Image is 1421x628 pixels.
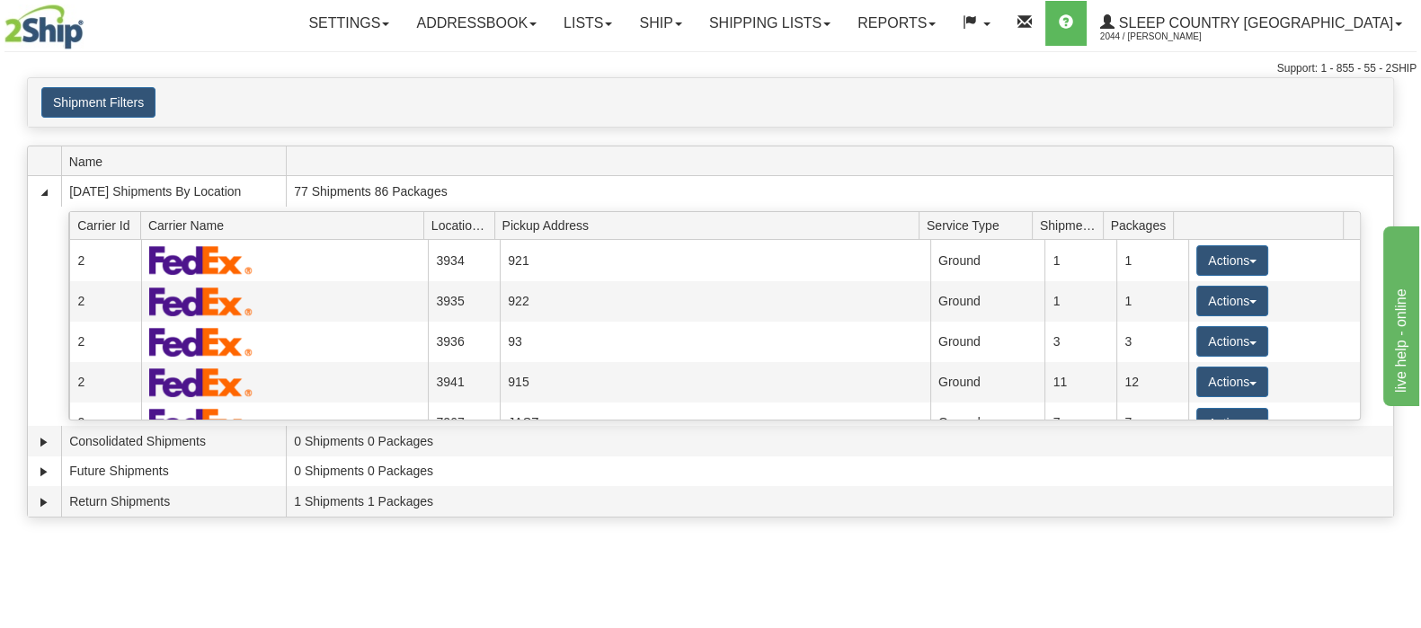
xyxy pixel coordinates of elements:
img: FedEx Express® [149,408,253,438]
a: Ship [626,1,695,46]
span: Pickup Address [502,211,919,239]
img: FedEx Express® [149,327,253,357]
span: Carrier Name [148,211,423,239]
td: 3935 [428,281,500,322]
td: 1 [1116,281,1188,322]
button: Actions [1196,408,1268,438]
button: Actions [1196,367,1268,397]
td: JASZ [500,402,930,443]
iframe: chat widget [1380,222,1419,405]
td: Ground [930,240,1045,280]
span: 2044 / [PERSON_NAME] [1100,28,1235,46]
span: Location Id [431,211,494,239]
td: 1 [1044,281,1116,322]
a: Shipping lists [696,1,844,46]
td: 2 [69,281,141,322]
img: logo2044.jpg [4,4,84,49]
td: 77 Shipments 86 Packages [286,176,1393,207]
img: FedEx Express® [149,287,253,316]
span: Shipments [1040,211,1103,239]
a: Expand [35,463,53,481]
img: FedEx Express® [149,367,253,397]
a: Lists [550,1,626,46]
button: Shipment Filters [41,87,155,118]
td: 12 [1116,362,1188,402]
td: 3 [1044,322,1116,362]
span: Sleep Country [GEOGRAPHIC_DATA] [1115,15,1393,31]
a: Sleep Country [GEOGRAPHIC_DATA] 2044 / [PERSON_NAME] [1087,1,1416,46]
td: 922 [500,281,930,322]
button: Actions [1196,286,1268,316]
td: 3941 [428,362,500,402]
span: Name [69,147,286,175]
a: Reports [844,1,949,46]
img: FedEx Express® [149,245,253,275]
span: Service Type [927,211,1032,239]
a: Expand [35,493,53,511]
button: Actions [1196,326,1268,357]
td: 2 [69,322,141,362]
td: 93 [500,322,930,362]
td: 2 [69,402,141,443]
td: 2 [69,240,141,280]
a: Collapse [35,183,53,201]
div: Support: 1 - 855 - 55 - 2SHIP [4,61,1417,76]
td: 11 [1044,362,1116,402]
td: 921 [500,240,930,280]
td: 2 [69,362,141,402]
td: Future Shipments [61,456,286,487]
td: 0 Shipments 0 Packages [286,426,1393,456]
td: 1 Shipments 1 Packages [286,486,1393,517]
td: 7 [1044,402,1116,443]
td: 1 [1116,240,1188,280]
td: 7267 [428,402,500,443]
span: Packages [1111,211,1174,239]
a: Addressbook [403,1,550,46]
td: 915 [500,362,930,402]
td: 1 [1044,240,1116,280]
a: Settings [295,1,403,46]
div: live help - online [13,11,166,32]
span: Carrier Id [77,211,140,239]
td: 0 Shipments 0 Packages [286,456,1393,487]
td: 3 [1116,322,1188,362]
td: Ground [930,322,1045,362]
td: 3934 [428,240,500,280]
td: Return Shipments [61,486,286,517]
td: Ground [930,402,1045,443]
td: 3936 [428,322,500,362]
td: 7 [1116,402,1188,443]
button: Actions [1196,245,1268,276]
td: Consolidated Shipments [61,426,286,456]
td: Ground [930,362,1045,402]
td: [DATE] Shipments By Location [61,176,286,207]
a: Expand [35,433,53,451]
td: Ground [930,281,1045,322]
